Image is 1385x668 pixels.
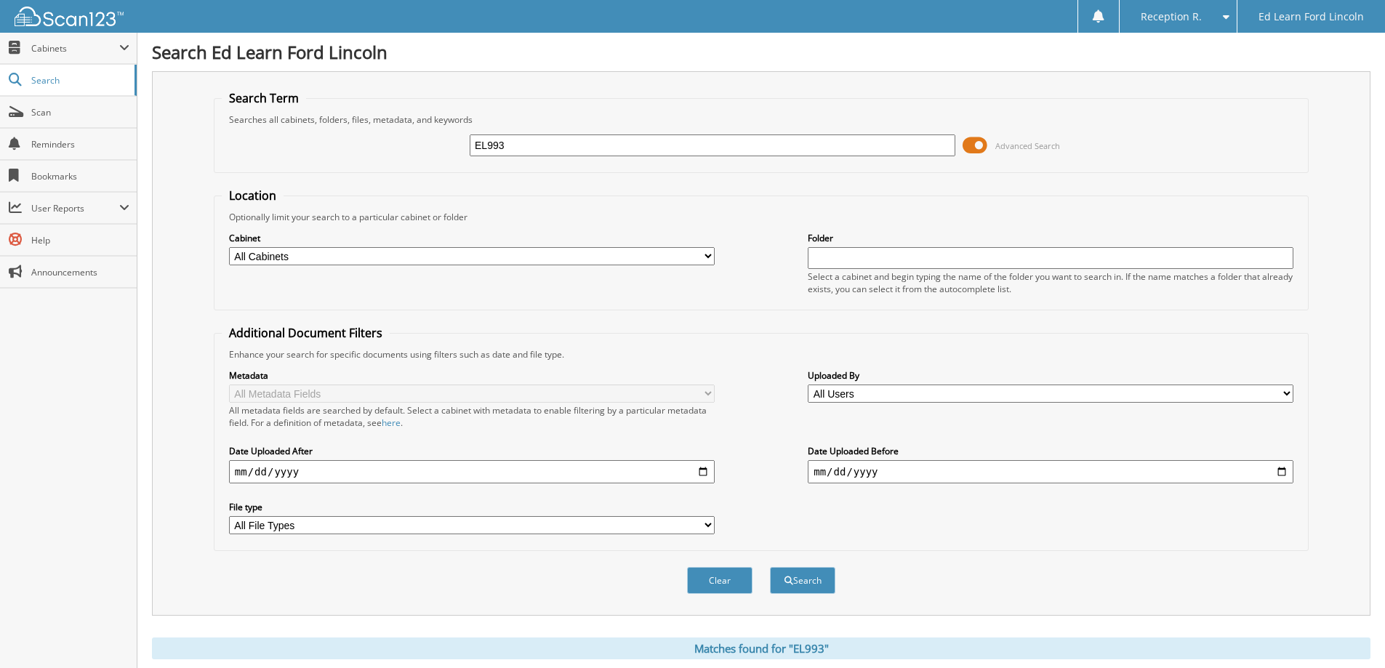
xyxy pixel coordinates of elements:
label: Metadata [229,369,715,382]
legend: Location [222,188,284,204]
span: Bookmarks [31,170,129,182]
span: Advanced Search [995,140,1060,151]
label: Uploaded By [808,369,1293,382]
span: Reminders [31,138,129,150]
legend: Additional Document Filters [222,325,390,341]
label: Date Uploaded After [229,445,715,457]
div: Optionally limit your search to a particular cabinet or folder [222,211,1301,223]
span: Scan [31,106,129,118]
span: User Reports [31,202,119,214]
legend: Search Term [222,90,306,106]
span: Ed Learn Ford Lincoln [1258,12,1364,21]
button: Clear [687,567,752,594]
span: Announcements [31,266,129,278]
span: Reception R. [1141,12,1202,21]
span: Cabinets [31,42,119,55]
input: end [808,460,1293,483]
div: All metadata fields are searched by default. Select a cabinet with metadata to enable filtering b... [229,404,715,429]
label: Date Uploaded Before [808,445,1293,457]
span: Search [31,74,127,86]
input: start [229,460,715,483]
span: Help [31,234,129,246]
label: File type [229,501,715,513]
div: Searches all cabinets, folders, files, metadata, and keywords [222,113,1301,126]
button: Search [770,567,835,594]
div: Enhance your search for specific documents using filters such as date and file type. [222,348,1301,361]
label: Cabinet [229,232,715,244]
div: Matches found for "EL993" [152,637,1370,659]
a: here [382,417,401,429]
label: Folder [808,232,1293,244]
div: Select a cabinet and begin typing the name of the folder you want to search in. If the name match... [808,270,1293,295]
h1: Search Ed Learn Ford Lincoln [152,40,1370,64]
img: scan123-logo-white.svg [15,7,124,26]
